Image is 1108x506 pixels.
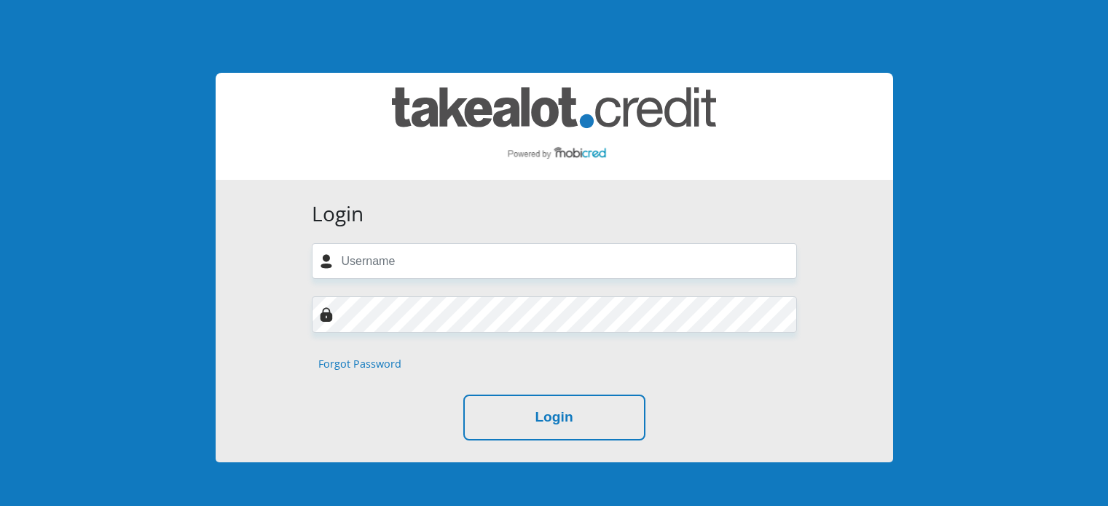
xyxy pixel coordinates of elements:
[312,202,797,226] h3: Login
[463,395,645,440] button: Login
[312,243,797,279] input: Username
[318,356,401,372] a: Forgot Password
[392,87,716,165] img: takealot_credit logo
[319,307,334,322] img: Image
[319,254,334,269] img: user-icon image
